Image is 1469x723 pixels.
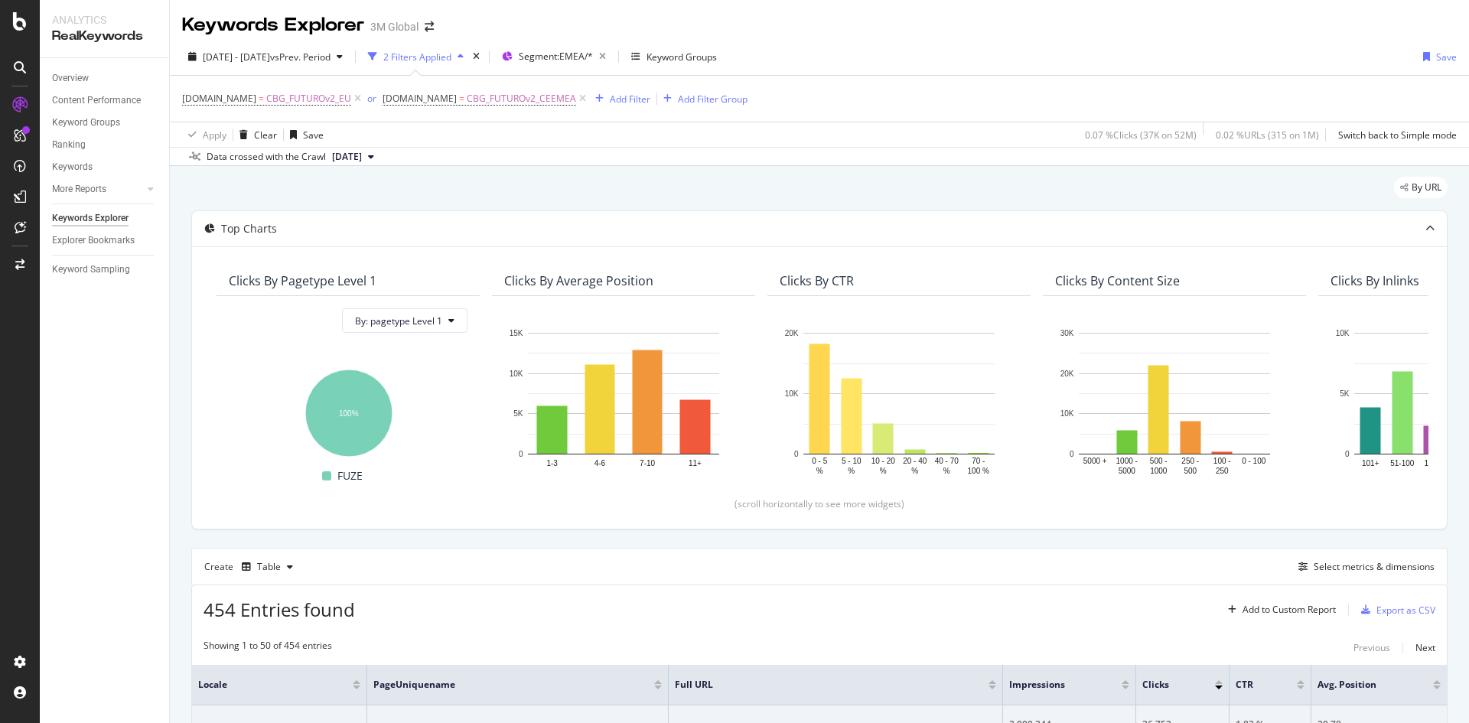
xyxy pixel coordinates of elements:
[52,70,158,86] a: Overview
[52,181,106,197] div: More Reports
[519,450,523,458] text: 0
[52,233,158,249] a: Explorer Bookmarks
[52,262,158,278] a: Keyword Sampling
[467,88,576,109] span: CBG_FUTUROv2_CEEMEA
[52,28,157,45] div: RealKeywords
[182,122,226,147] button: Apply
[510,370,523,378] text: 10K
[1340,389,1350,398] text: 5K
[425,21,434,32] div: arrow-right-arrow-left
[1390,459,1415,467] text: 51-100
[1184,467,1197,475] text: 500
[207,150,326,164] div: Data crossed with the Crawl
[1181,457,1199,465] text: 250 -
[1362,459,1379,467] text: 101+
[903,457,927,465] text: 20 - 40
[678,93,748,106] div: Add Filter Group
[233,122,277,147] button: Clear
[1222,598,1336,622] button: Add to Custom Report
[647,50,717,64] div: Keyword Groups
[871,457,896,465] text: 10 - 20
[1314,560,1435,573] div: Select metrics & dimensions
[229,273,376,288] div: Clicks By pagetype Level 1
[52,210,129,226] div: Keywords Explorer
[812,457,827,465] text: 0 - 5
[1318,678,1410,692] span: Avg. Position
[1242,457,1266,465] text: 0 - 100
[1336,329,1350,337] text: 10K
[943,467,950,475] text: %
[1412,183,1441,192] span: By URL
[496,44,612,69] button: Segment:EMEA/*
[459,92,464,105] span: =
[221,221,277,236] div: Top Charts
[259,92,264,105] span: =
[236,555,299,579] button: Table
[370,19,419,34] div: 3M Global
[355,314,442,327] span: By: pagetype Level 1
[1415,641,1435,654] div: Next
[367,91,376,106] button: or
[1332,122,1457,147] button: Switch back to Simple mode
[52,159,158,175] a: Keywords
[689,459,702,467] text: 11+
[254,129,277,142] div: Clear
[911,467,918,475] text: %
[203,129,226,142] div: Apply
[546,459,558,467] text: 1-3
[182,92,256,105] span: [DOMAIN_NAME]
[1243,605,1336,614] div: Add to Custom Report
[52,12,157,28] div: Analytics
[373,678,631,692] span: pageUniquename
[625,44,723,69] button: Keyword Groups
[270,50,331,64] span: vs Prev. Period
[794,450,799,458] text: 0
[1394,177,1448,198] div: legacy label
[52,137,158,153] a: Ranking
[1060,370,1074,378] text: 20K
[675,678,966,692] span: Full URL
[210,497,1428,510] div: (scroll horizontally to see more widgets)
[1353,639,1390,657] button: Previous
[1116,457,1138,465] text: 1000 -
[1355,598,1435,622] button: Export as CSV
[589,90,650,108] button: Add Filter
[816,467,823,475] text: %
[52,262,130,278] div: Keyword Sampling
[848,467,855,475] text: %
[1119,467,1136,475] text: 5000
[1055,325,1294,477] svg: A chart.
[1083,457,1107,465] text: 5000 +
[780,273,854,288] div: Clicks By CTR
[367,92,376,105] div: or
[1417,44,1457,69] button: Save
[182,12,364,38] div: Keywords Explorer
[968,467,989,475] text: 100 %
[52,210,158,226] a: Keywords Explorer
[52,115,158,131] a: Keyword Groups
[513,410,523,418] text: 5K
[780,325,1018,477] svg: A chart.
[1236,678,1274,692] span: CTR
[640,459,655,467] text: 7-10
[1070,450,1074,458] text: 0
[182,44,349,69] button: [DATE] - [DATE]vsPrev. Period
[229,362,467,459] svg: A chart.
[594,459,606,467] text: 4-6
[1150,467,1168,475] text: 1000
[204,639,332,657] div: Showing 1 to 50 of 454 entries
[1424,459,1444,467] text: 16-50
[204,555,299,579] div: Create
[326,148,380,166] button: [DATE]
[610,93,650,106] div: Add Filter
[362,44,470,69] button: 2 Filters Applied
[880,467,887,475] text: %
[657,90,748,108] button: Add Filter Group
[1345,450,1350,458] text: 0
[519,50,593,63] span: Segment: EMEA/*
[332,150,362,164] span: 2025 Aug. 31st
[266,88,351,109] span: CBG_FUTUROv2_EU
